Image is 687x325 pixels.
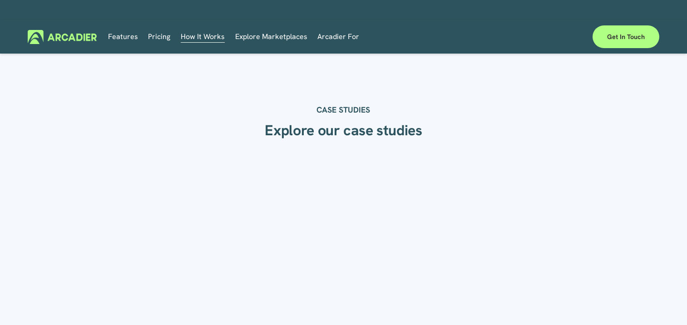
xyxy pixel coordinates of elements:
img: Arcadier [28,30,97,44]
a: Get in touch [593,25,659,48]
a: folder dropdown [317,30,359,44]
strong: CASE STUDIES [316,104,370,115]
a: folder dropdown [181,30,225,44]
a: Features [108,30,138,44]
a: Explore Marketplaces [235,30,307,44]
span: Arcadier For [317,30,359,43]
strong: Explore our case studies [265,121,422,140]
a: Pricing [148,30,170,44]
span: How It Works [181,30,225,43]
